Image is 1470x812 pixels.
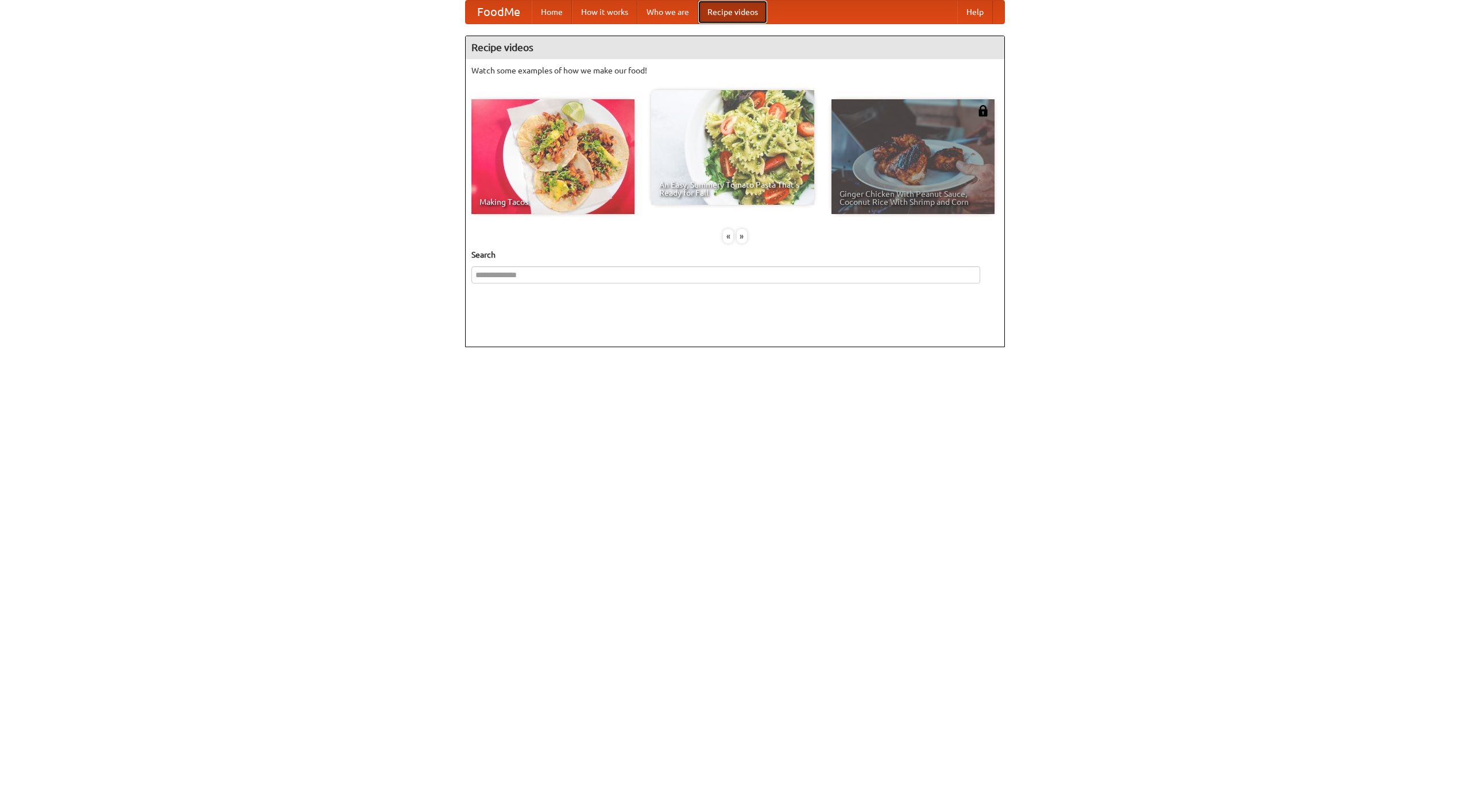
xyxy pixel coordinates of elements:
h4: Recipe videos [466,36,1004,59]
a: FoodMe [466,1,532,24]
a: Making Tacos [471,99,635,214]
a: An Easy, Summery Tomato Pasta That's Ready for Fall [651,90,814,205]
a: How it works [572,1,637,24]
p: Watch some examples of how we make our food! [471,65,999,76]
a: Recipe videos [698,1,767,24]
a: Who we are [637,1,698,24]
div: « [723,229,733,243]
div: » [737,229,747,243]
h5: Search [471,249,999,261]
a: Help [957,1,993,24]
span: Making Tacos [479,198,626,206]
img: 483408.png [977,105,989,116]
span: An Easy, Summery Tomato Pasta That's Ready for Fall [659,181,806,197]
a: Home [532,1,572,24]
